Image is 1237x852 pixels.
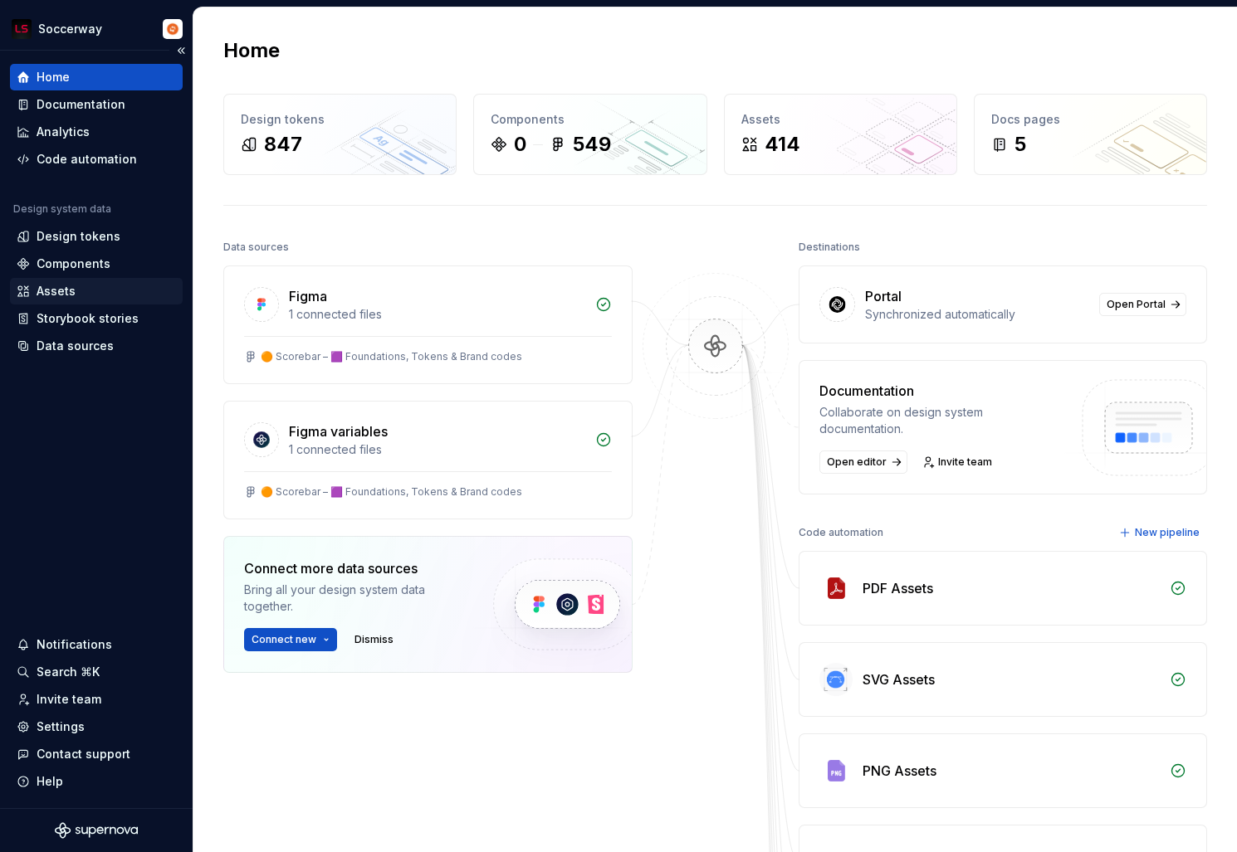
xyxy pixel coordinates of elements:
a: Components0549 [473,94,707,175]
div: Portal [865,286,902,306]
span: Open editor [827,455,887,469]
div: 847 [264,131,302,158]
button: Collapse sidebar [169,39,193,62]
img: SYMBIO Agency Designers [163,19,183,39]
div: 1 connected files [289,441,585,458]
a: Settings [10,713,183,740]
div: 5 [1015,131,1026,158]
a: Analytics [10,119,183,145]
a: Design tokens [10,223,183,250]
div: Help [37,773,63,790]
button: New pipeline [1114,521,1207,544]
div: Assets [37,283,76,299]
div: Home [37,69,70,85]
button: Contact support [10,741,183,767]
div: Docs pages [991,111,1190,128]
div: 414 [765,131,800,158]
div: 🟠 Scorebar – 🟪 Foundations, Tokens & Brand codes [261,485,522,499]
div: Contact support [37,746,130,762]
button: Search ⌘K [10,659,183,685]
span: Invite team [938,455,992,469]
div: Destinations [799,236,860,259]
a: Assets414 [724,94,957,175]
div: 549 [573,131,611,158]
div: Code automation [37,151,137,168]
a: Data sources [10,333,183,359]
div: Design tokens [37,228,120,245]
a: Figma variables1 connected files🟠 Scorebar – 🟪 Foundations, Tokens & Brand codes [223,401,633,519]
div: Bring all your design system data together. [244,582,465,615]
div: Figma [289,286,327,306]
button: Help [10,768,183,795]
h2: Home [223,37,280,64]
a: Assets [10,278,183,304]
div: Code automation [799,521,883,544]
div: Settings [37,718,85,735]
div: Data sources [223,236,289,259]
a: Design tokens847 [223,94,457,175]
button: SoccerwaySYMBIO Agency Designers [3,11,189,46]
span: Connect new [252,633,316,646]
a: Code automation [10,146,183,173]
a: Docs pages5 [974,94,1207,175]
div: Assets [741,111,940,128]
button: Connect new [244,628,337,651]
a: Documentation [10,91,183,118]
div: Figma variables [289,421,388,441]
div: Collaborate on design system documentation. [819,404,1068,437]
div: Documentation [819,381,1068,401]
div: Notifications [37,636,112,653]
span: Dismiss [354,633,394,646]
div: PNG Assets [863,761,936,781]
div: Storybook stories [37,310,139,327]
a: Open Portal [1099,293,1186,316]
div: Design system data [13,202,111,216]
div: SVG Assets [863,669,935,689]
a: Storybook stories [10,305,183,332]
span: New pipeline [1135,526,1200,539]
div: Design tokens [241,111,439,128]
a: Figma1 connected files🟠 Scorebar – 🟪 Foundations, Tokens & Brand codes [223,265,633,384]
img: 1cfd2711-9720-4cf8-9a0a-efdc1fe4f993.png [12,19,32,39]
div: Soccerway [38,21,102,37]
div: Components [491,111,689,128]
a: Invite team [10,686,183,713]
button: Notifications [10,631,183,658]
div: Synchronized automatically [865,306,1090,323]
div: 1 connected files [289,306,585,323]
div: 0 [514,131,526,158]
div: Invite team [37,691,101,708]
div: 🟠 Scorebar – 🟪 Foundations, Tokens & Brand codes [261,350,522,363]
button: Dismiss [347,628,401,651]
a: Home [10,64,183,90]
div: Analytics [37,124,90,140]
div: Connect more data sources [244,558,465,578]
svg: Supernova Logo [55,822,138,839]
div: PDF Assets [863,578,933,598]
a: Open editor [819,450,907,474]
div: Data sources [37,338,114,354]
div: Documentation [37,96,125,113]
div: Search ⌘K [37,664,100,680]
a: Invite team [917,450,1000,474]
span: Open Portal [1107,298,1166,311]
div: Components [37,256,110,272]
a: Components [10,251,183,277]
